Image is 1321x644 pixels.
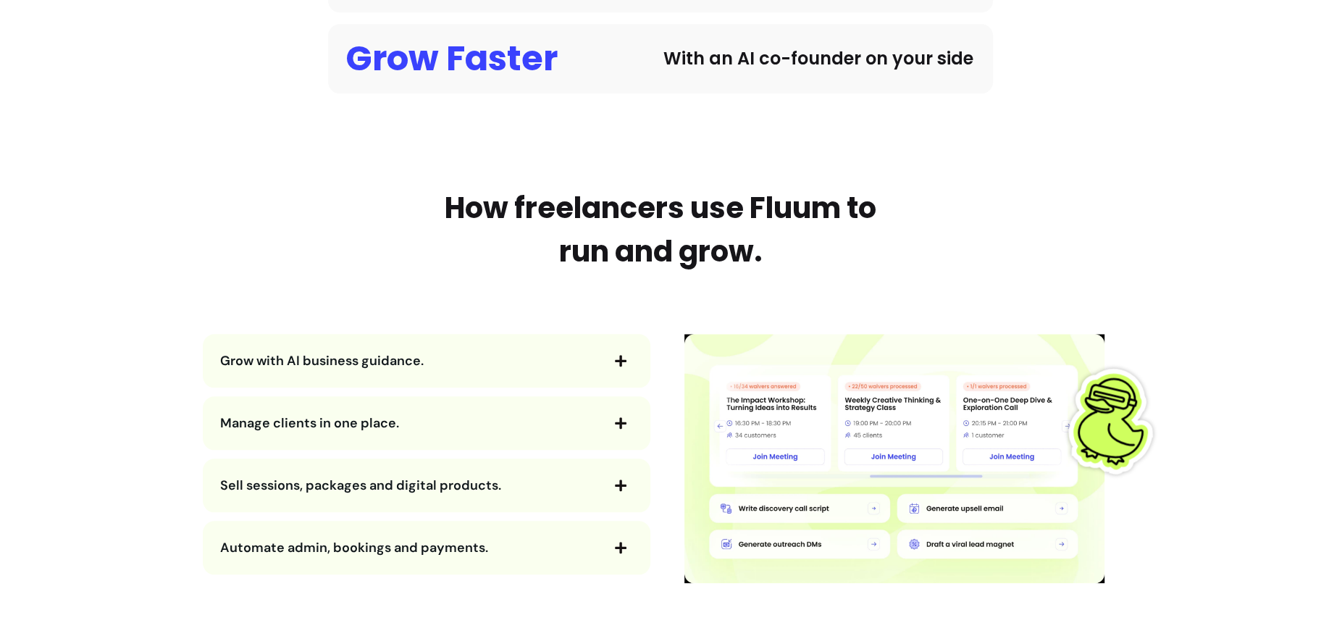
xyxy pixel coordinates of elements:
button: Sell sessions, packages and digital products. [220,473,633,498]
span: Automate admin, bookings and payments. [220,539,488,556]
span: Sell sessions, packages and digital products. [220,477,501,494]
span: Manage clients in one place. [220,414,399,432]
button: Manage clients in one place. [220,411,633,435]
button: Automate admin, bookings and payments. [220,535,633,560]
h2: How freelancers use Fluum to run and grow. [425,186,896,273]
div: Grow Faster [345,41,558,76]
img: Fluum Duck sticker [1059,367,1167,475]
button: Grow with AI business guidance. [220,348,633,373]
span: Grow with AI business guidance. [220,352,424,369]
div: With an AI co-founder on your side [660,47,976,70]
